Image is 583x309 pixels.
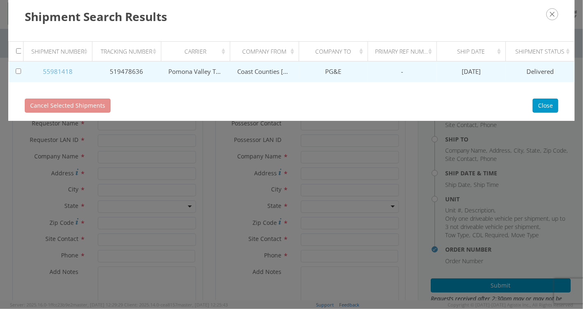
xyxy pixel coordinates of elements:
[230,61,299,82] td: Coast Counties [GEOGRAPHIC_DATA]
[31,47,90,56] div: Shipment Number
[25,8,558,25] h3: Shipment Search Results
[526,67,554,75] span: Delivered
[513,47,572,56] div: Shipment Status
[462,67,481,75] span: [DATE]
[25,99,111,113] button: Cancel Selected Shipments
[238,47,297,56] div: Company From
[92,61,161,82] td: 519478636
[444,47,503,56] div: Ship Date
[100,47,159,56] div: Tracking Number
[169,47,228,56] div: Carrier
[299,61,368,82] td: PG&E
[375,47,434,56] div: Primary Ref Number
[30,101,105,109] span: Cancel Selected Shipments
[161,61,230,82] td: Pomona Valley Towing
[533,99,558,113] button: Close
[368,61,437,82] td: -
[307,47,366,56] div: Company To
[43,67,73,75] a: 55981418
